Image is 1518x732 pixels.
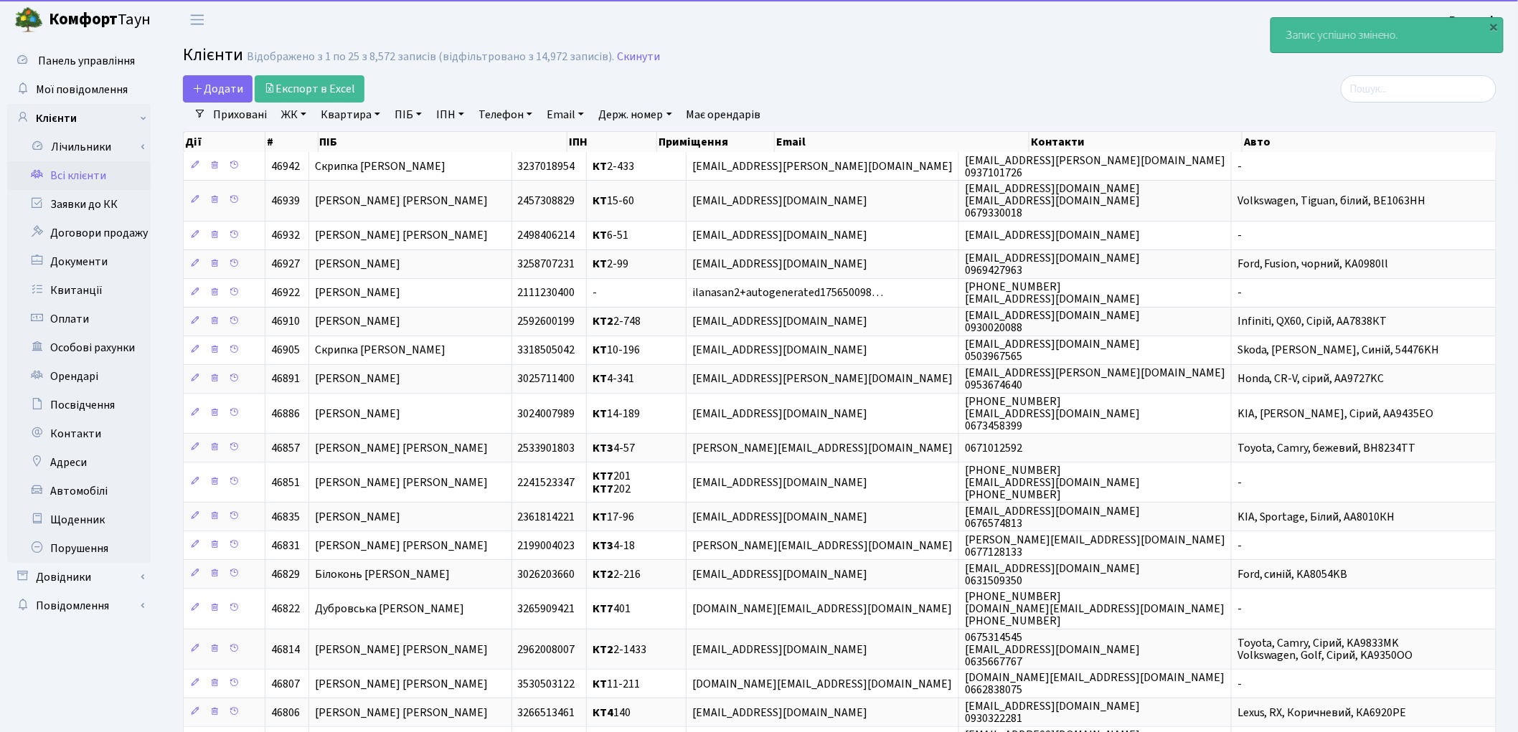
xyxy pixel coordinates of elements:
[271,343,300,358] span: 46905
[593,103,677,127] a: Держ. номер
[7,247,151,276] a: Документи
[271,285,300,301] span: 46922
[315,538,488,553] span: [PERSON_NAME] [PERSON_NAME]
[315,371,400,387] span: [PERSON_NAME]
[1237,475,1242,490] span: -
[7,219,151,247] a: Договори продажу
[271,705,300,721] span: 46806
[473,103,538,127] a: Телефон
[681,103,767,127] a: Має орендарів
[965,228,1140,244] span: [EMAIL_ADDRESS][DOMAIN_NAME]
[38,53,135,69] span: Панель управління
[593,538,613,553] b: КТ3
[593,406,640,422] span: 14-189
[271,601,300,617] span: 46822
[965,462,1140,503] span: [PHONE_NUMBER] [EMAIL_ADDRESS][DOMAIN_NAME] [PHONE_NUMBER]
[518,158,575,174] span: 3237018954
[7,47,151,75] a: Панель управління
[1237,566,1348,582] span: Ford, синій, KA8054KB
[593,566,641,582] span: 2-216
[593,406,607,422] b: КТ
[518,538,575,553] span: 2199004023
[593,193,634,209] span: 15-60
[692,257,867,272] span: [EMAIL_ADDRESS][DOMAIN_NAME]
[271,475,300,490] span: 46851
[965,250,1140,278] span: [EMAIL_ADDRESS][DOMAIN_NAME] 0969427963
[567,132,657,152] th: ІПН
[692,566,867,582] span: [EMAIL_ADDRESS][DOMAIN_NAME]
[965,589,1225,629] span: [PHONE_NUMBER] [DOMAIN_NAME][EMAIL_ADDRESS][DOMAIN_NAME] [PHONE_NUMBER]
[965,698,1140,726] span: [EMAIL_ADDRESS][DOMAIN_NAME] 0930322281
[593,481,613,497] b: КТ7
[518,371,575,387] span: 3025711400
[1237,193,1426,209] span: Volkswagen, Tiguan, білий, BE1063HH
[7,477,151,505] a: Автомобілі
[593,705,631,721] span: 140
[271,642,300,657] span: 46814
[965,561,1140,589] span: [EMAIL_ADDRESS][DOMAIN_NAME] 0631509350
[593,314,613,330] b: КТ2
[692,285,883,301] span: ilanasan2+autogenerated175650098…
[1243,132,1496,152] th: Авто
[518,566,575,582] span: 3026203660
[518,676,575,692] span: 3530503122
[1237,676,1242,692] span: -
[692,228,867,244] span: [EMAIL_ADDRESS][DOMAIN_NAME]
[1271,18,1503,52] div: Запис успішно змінено.
[183,42,243,67] span: Клієнти
[518,193,575,209] span: 2457308829
[775,132,1029,152] th: Email
[271,371,300,387] span: 46891
[7,305,151,333] a: Оплати
[1450,11,1501,29] a: Рецепція
[7,419,151,448] a: Контакти
[692,676,952,692] span: [DOMAIN_NAME][EMAIL_ADDRESS][DOMAIN_NAME]
[593,257,607,272] b: КТ
[593,257,628,272] span: 2-99
[7,276,151,305] a: Квитанції
[692,314,867,330] span: [EMAIL_ADDRESS][DOMAIN_NAME]
[518,440,575,456] span: 2533901803
[271,257,300,272] span: 46927
[593,158,607,174] b: КТ
[593,228,607,244] b: КТ
[518,406,575,422] span: 3024007989
[1237,440,1416,456] span: Toyota, Camry, бежевий, BH8234ТТ
[692,538,953,553] span: [PERSON_NAME][EMAIL_ADDRESS][DOMAIN_NAME]
[692,475,867,490] span: [EMAIL_ADDRESS][DOMAIN_NAME]
[319,132,568,152] th: ПІБ
[965,308,1140,336] span: [EMAIL_ADDRESS][DOMAIN_NAME] 0930020088
[207,103,273,127] a: Приховані
[315,228,488,244] span: [PERSON_NAME] [PERSON_NAME]
[271,228,300,244] span: 46932
[965,181,1140,221] span: [EMAIL_ADDRESS][DOMAIN_NAME] [EMAIL_ADDRESS][DOMAIN_NAME] 0679330018
[183,75,253,103] a: Додати
[179,8,215,32] button: Переключити навігацію
[965,279,1140,307] span: [PHONE_NUMBER] [EMAIL_ADDRESS][DOMAIN_NAME]
[271,566,300,582] span: 46829
[49,8,118,31] b: Комфорт
[593,193,607,209] b: КТ
[1237,601,1242,617] span: -
[1237,509,1395,525] span: KIA, Sportage, Білий, АА8010КН
[1237,343,1440,358] span: Skoda, [PERSON_NAME], Синій, 54476KH
[315,676,488,692] span: [PERSON_NAME] [PERSON_NAME]
[1237,158,1242,174] span: -
[1237,257,1389,272] span: Ford, Fusion, чорний, KA0980ll
[692,343,867,358] span: [EMAIL_ADDRESS][DOMAIN_NAME]
[16,133,151,161] a: Лічильники
[1487,19,1501,34] div: ×
[1237,705,1407,721] span: Lexus, RX, Коричневий, КА6920РЕ
[1237,285,1242,301] span: -
[692,509,867,525] span: [EMAIL_ADDRESS][DOMAIN_NAME]
[518,257,575,272] span: 3258707231
[255,75,364,103] a: Експорт в Excel
[315,566,450,582] span: Білоконь [PERSON_NAME]
[692,406,867,422] span: [EMAIL_ADDRESS][DOMAIN_NAME]
[1029,132,1243,152] th: Контакти
[1341,75,1496,103] input: Пошук...
[7,333,151,362] a: Особові рахунки
[593,601,631,617] span: 401
[518,343,575,358] span: 3318505042
[965,365,1225,393] span: [EMAIL_ADDRESS][PERSON_NAME][DOMAIN_NAME] 0953674640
